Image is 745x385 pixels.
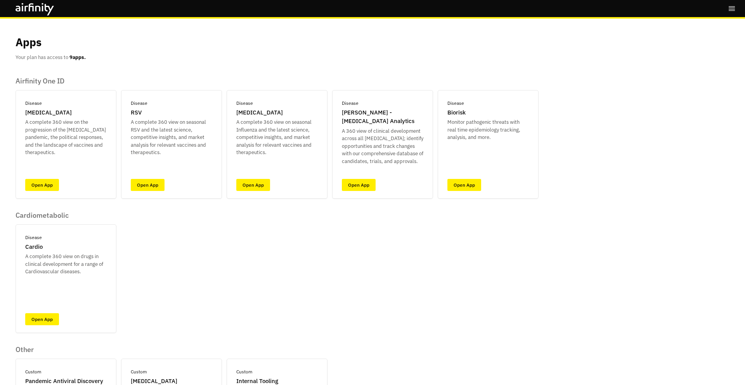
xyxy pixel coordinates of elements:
[342,179,376,191] a: Open App
[25,179,59,191] a: Open App
[131,118,212,156] p: A complete 360 view on seasonal RSV and the latest science, competitive insights, and market anal...
[16,211,116,220] p: Cardiometabolic
[16,34,42,50] p: Apps
[131,179,165,191] a: Open App
[342,100,359,107] p: Disease
[131,368,147,375] p: Custom
[236,179,270,191] a: Open App
[25,100,42,107] p: Disease
[25,118,107,156] p: A complete 360 view on the progression of the [MEDICAL_DATA] pandemic, the political responses, a...
[131,100,147,107] p: Disease
[131,108,142,117] p: RSV
[25,313,59,325] a: Open App
[447,108,466,117] p: Biorisk
[25,253,107,276] p: A complete 360 view on drugs in clinical development for a range of Cardiovascular diseases.
[16,345,327,354] p: Other
[342,108,423,126] p: [PERSON_NAME] - [MEDICAL_DATA] Analytics
[236,368,252,375] p: Custom
[236,108,283,117] p: [MEDICAL_DATA]
[447,118,529,141] p: Monitor pathogenic threats with real time epidemiology tracking, analysis, and more.
[25,368,41,375] p: Custom
[447,100,464,107] p: Disease
[236,118,318,156] p: A complete 360 view on seasonal Influenza and the latest science, competitive insights, and marke...
[447,179,481,191] a: Open App
[25,108,72,117] p: [MEDICAL_DATA]
[236,100,253,107] p: Disease
[16,77,539,85] p: Airfinity One ID
[342,127,423,165] p: A 360 view of clinical development across all [MEDICAL_DATA]; identify opportunities and track ch...
[25,243,43,251] p: Cardio
[16,54,86,61] p: Your plan has access to
[25,234,42,241] p: Disease
[69,54,86,61] b: 9 apps.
